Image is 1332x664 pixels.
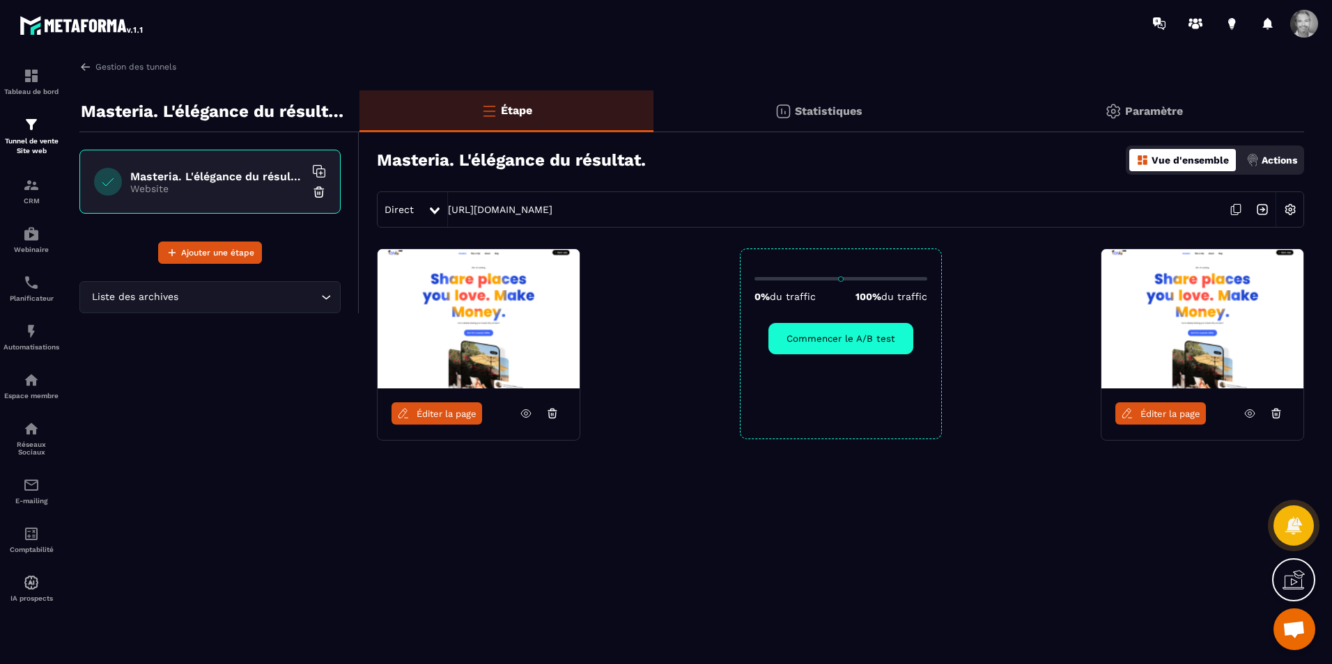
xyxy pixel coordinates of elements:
[385,204,414,215] span: Direct
[795,104,862,118] p: Statistiques
[377,150,646,170] h3: Masteria. L'élégance du résultat.
[378,249,580,388] img: image
[3,594,59,602] p: IA prospects
[770,291,816,302] span: du traffic
[23,477,40,493] img: email
[312,185,326,199] img: trash
[1136,154,1149,166] img: dashboard-orange.40269519.svg
[754,291,816,302] p: 0%
[81,97,349,125] p: Masteria. L'élégance du résultat.
[1277,196,1303,223] img: setting-w.858f3a88.svg
[3,546,59,553] p: Comptabilité
[3,410,59,466] a: social-networksocial-networkRéseaux Sociaux
[1152,155,1229,166] p: Vue d'ensemble
[1249,196,1276,223] img: arrow-next.bcc2205e.svg
[775,103,791,120] img: stats.20deebd0.svg
[1115,402,1206,425] a: Éditer la page
[881,291,927,302] span: du traffic
[768,323,913,354] button: Commencer le A/B test
[481,102,497,119] img: bars-o.4a397970.svg
[3,392,59,400] p: Espace membre
[3,88,59,95] p: Tableau de bord
[130,183,304,194] p: Website
[23,226,40,242] img: automations
[855,291,927,302] p: 100%
[181,246,254,260] span: Ajouter une étape
[3,294,59,302] p: Planificateur
[501,104,532,117] p: Étape
[1140,409,1200,419] span: Éditer la page
[3,166,59,215] a: formationformationCRM
[3,215,59,264] a: automationsautomationsWebinaire
[1101,249,1303,388] img: image
[3,497,59,505] p: E-mailing
[3,106,59,166] a: formationformationTunnel de vente Site web
[1273,608,1315,650] a: Ouvrir le chat
[417,409,477,419] span: Éditer la page
[3,197,59,205] p: CRM
[3,57,59,106] a: formationformationTableau de bord
[181,290,318,305] input: Search for option
[23,372,40,388] img: automations
[3,361,59,410] a: automationsautomationsEspace membre
[88,290,181,305] span: Liste des archives
[1105,103,1122,120] img: setting-gr.5f69749f.svg
[392,402,482,425] a: Éditer la page
[3,441,59,456] p: Réseaux Sociaux
[23,525,40,542] img: accountant
[1246,154,1259,166] img: actions.d6e523a2.png
[448,204,552,215] a: [URL][DOMAIN_NAME]
[3,343,59,351] p: Automatisations
[3,136,59,156] p: Tunnel de vente Site web
[23,68,40,84] img: formation
[3,466,59,515] a: emailemailE-mailing
[1262,155,1297,166] p: Actions
[20,13,145,38] img: logo
[3,246,59,253] p: Webinaire
[23,574,40,591] img: automations
[130,170,304,183] h6: Masteria. L'élégance du résultat.
[23,420,40,437] img: social-network
[23,116,40,133] img: formation
[23,177,40,193] img: formation
[79,61,92,73] img: arrow
[3,515,59,564] a: accountantaccountantComptabilité
[79,61,176,73] a: Gestion des tunnels
[3,313,59,361] a: automationsautomationsAutomatisations
[1125,104,1183,118] p: Paramètre
[158,242,262,264] button: Ajouter une étape
[23,323,40,340] img: automations
[79,281,341,313] div: Search for option
[23,274,40,291] img: scheduler
[3,264,59,313] a: schedulerschedulerPlanificateur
